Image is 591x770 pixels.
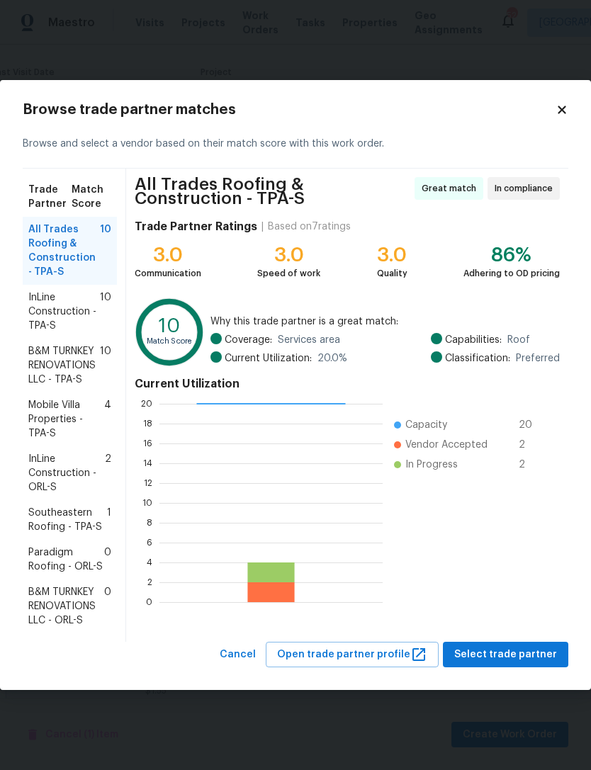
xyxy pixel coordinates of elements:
div: Browse and select a vendor based on their match score with this work order. [23,120,568,169]
span: Services area [278,333,340,347]
div: Communication [135,266,201,281]
div: Adhering to OD pricing [463,266,560,281]
text: 2 [147,578,152,587]
span: Capacity [405,418,447,432]
text: 8 [147,519,152,527]
span: All Trades Roofing & Construction - TPA-S [135,177,410,205]
span: Why this trade partner is a great match: [210,315,560,329]
span: In compliance [495,181,558,196]
span: Great match [422,181,482,196]
span: Open trade partner profile [277,646,427,664]
text: 16 [143,439,152,448]
text: 14 [143,459,152,468]
span: Capabilities: [445,333,502,347]
span: 2 [105,452,111,494]
text: 10 [159,317,180,336]
text: 4 [147,558,152,567]
h4: Current Utilization [135,377,560,391]
span: 0 [104,545,111,574]
span: All Trades Roofing & Construction - TPA-S [28,222,100,279]
div: 3.0 [257,248,320,262]
span: 10 [100,344,111,387]
span: 2 [519,458,541,472]
div: 3.0 [377,248,407,262]
span: Coverage: [225,333,272,347]
span: B&M TURNKEY RENOVATIONS LLC - ORL-S [28,585,104,628]
text: 6 [147,538,152,547]
span: Select trade partner [454,646,557,664]
span: Cancel [220,646,256,664]
span: Classification: [445,351,510,366]
span: 0 [104,585,111,628]
span: 4 [104,398,111,441]
span: 1 [107,506,111,534]
text: 10 [142,499,152,507]
h2: Browse trade partner matches [23,103,556,117]
div: Speed of work [257,266,320,281]
span: Match Score [72,183,111,211]
div: 3.0 [135,248,201,262]
div: 86% [463,248,560,262]
span: Vendor Accepted [405,438,488,452]
span: InLine Construction - ORL-S [28,452,105,494]
span: Southeastern Roofing - TPA-S [28,506,107,534]
span: Paradigm Roofing - ORL-S [28,545,104,574]
div: Quality [377,266,407,281]
span: Mobile Villa Properties - TPA-S [28,398,104,441]
span: InLine Construction - TPA-S [28,290,100,333]
div: Based on 7 ratings [268,220,351,234]
text: 20 [141,400,152,408]
span: In Progress [405,458,458,472]
button: Cancel [214,642,261,668]
text: 12 [144,479,152,487]
span: 20.0 % [317,351,347,366]
span: Preferred [516,351,560,366]
span: 20 [519,418,541,432]
span: 10 [100,222,111,279]
div: | [257,220,268,234]
span: Current Utilization: [225,351,312,366]
button: Open trade partner profile [266,642,439,668]
h4: Trade Partner Ratings [135,220,257,234]
span: Roof [507,333,530,347]
span: Trade Partner [28,183,72,211]
span: B&M TURNKEY RENOVATIONS LLC - TPA-S [28,344,100,387]
text: 18 [143,419,152,428]
span: 10 [100,290,111,333]
text: Match Score [147,338,193,346]
text: 0 [146,598,152,606]
button: Select trade partner [443,642,568,668]
span: 2 [519,438,541,452]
